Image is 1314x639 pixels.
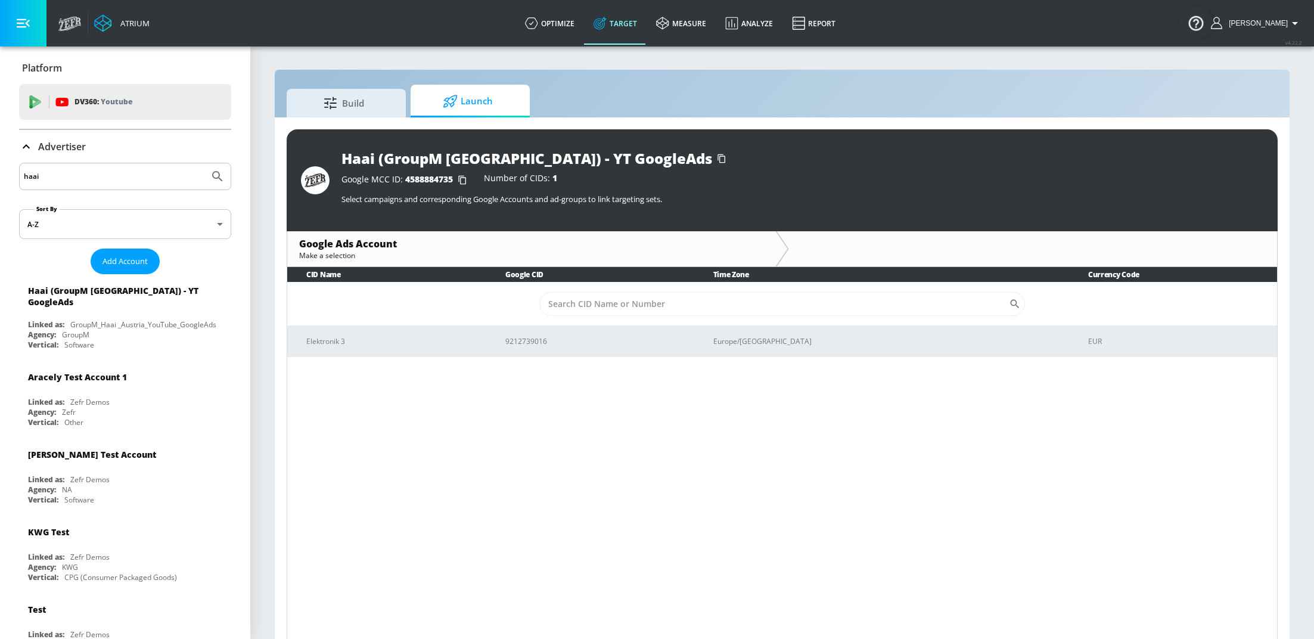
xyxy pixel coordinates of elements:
div: CPG (Consumer Packaged Goods) [64,572,177,582]
div: Zefr Demos [70,552,110,562]
div: Agency: [28,407,56,417]
span: Build [299,89,389,117]
span: login as: stephanie.wolklin@zefr.com [1224,19,1288,27]
span: Add Account [102,255,148,268]
div: Agency: [28,485,56,495]
div: Advertiser [19,130,231,163]
div: Software [64,340,94,350]
div: Software [64,495,94,505]
div: [PERSON_NAME] Test AccountLinked as:Zefr DemosAgency:NAVertical:Software [19,440,231,508]
a: measure [647,2,716,45]
a: optimize [515,2,584,45]
p: EUR [1088,335,1268,348]
div: Atrium [116,18,150,29]
th: Time Zone [694,267,1069,282]
div: Aracely Test Account 1Linked as:Zefr DemosAgency:ZefrVertical:Other [19,362,231,430]
p: Select campaigns and corresponding Google Accounts and ad-groups to link targeting sets. [341,194,1263,204]
p: 9212739016 [505,335,685,348]
div: Linked as: [28,552,64,562]
div: Google Ads AccountMake a selection [287,231,775,266]
div: Linked as: [28,397,64,407]
div: KWG Test [28,526,69,538]
span: Launch [423,87,513,116]
p: DV360: [74,95,132,108]
div: Agency: [28,562,56,572]
div: Test [28,604,46,615]
span: 1 [552,172,557,184]
a: Atrium [94,14,150,32]
button: [PERSON_NAME] [1211,16,1302,30]
div: Google MCC ID: [341,174,472,186]
p: Europe/[GEOGRAPHIC_DATA] [713,335,1060,348]
div: Number of CIDs: [484,174,557,186]
div: Aracely Test Account 1 [28,371,127,383]
div: Haai (GroupM [GEOGRAPHIC_DATA]) - YT GoogleAds [341,148,712,168]
input: Search CID Name or Number [539,292,1009,316]
div: Haai (GroupM [GEOGRAPHIC_DATA]) - YT GoogleAdsLinked as:GroupM_Haai _Austria_YouTube_GoogleAdsAge... [19,279,231,353]
div: Other [64,417,83,427]
div: Agency: [28,330,56,340]
div: Zefr Demos [70,397,110,407]
div: NA [62,485,72,495]
div: Zefr Demos [70,474,110,485]
input: Search by name [24,169,204,184]
th: CID Name [287,267,486,282]
div: Vertical: [28,417,58,427]
div: Vertical: [28,572,58,582]
a: Analyze [716,2,782,45]
span: v 4.22.2 [1285,39,1302,46]
p: Advertiser [38,140,86,153]
div: A-Z [19,209,231,239]
div: KWG TestLinked as:Zefr DemosAgency:KWGVertical:CPG (Consumer Packaged Goods) [19,517,231,585]
div: KWG [62,562,78,572]
button: Open Resource Center [1179,6,1213,39]
div: GroupM_Haai _Austria_YouTube_GoogleAds [70,319,216,330]
span: 4588884735 [405,173,453,185]
a: Target [584,2,647,45]
button: Add Account [91,249,160,274]
th: Currency Code [1069,267,1277,282]
div: Zefr [62,407,76,417]
div: Make a selection [299,250,763,260]
div: Vertical: [28,340,58,350]
div: Linked as: [28,319,64,330]
label: Sort By [34,205,60,213]
a: Report [782,2,845,45]
div: GroupM [62,330,89,340]
div: Linked as: [28,474,64,485]
th: Google CID [486,267,694,282]
div: [PERSON_NAME] Test Account [28,449,156,460]
div: Haai (GroupM [GEOGRAPHIC_DATA]) - YT GoogleAds [28,285,212,308]
div: Vertical: [28,495,58,505]
div: Platform [19,51,231,85]
div: Search CID Name or Number [539,292,1025,316]
p: Elektronik 3 [306,335,477,348]
button: Submit Search [204,163,231,190]
div: DV360: Youtube [19,84,231,120]
p: Platform [22,61,62,75]
p: Youtube [101,95,132,108]
div: Google Ads Account [299,237,763,250]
